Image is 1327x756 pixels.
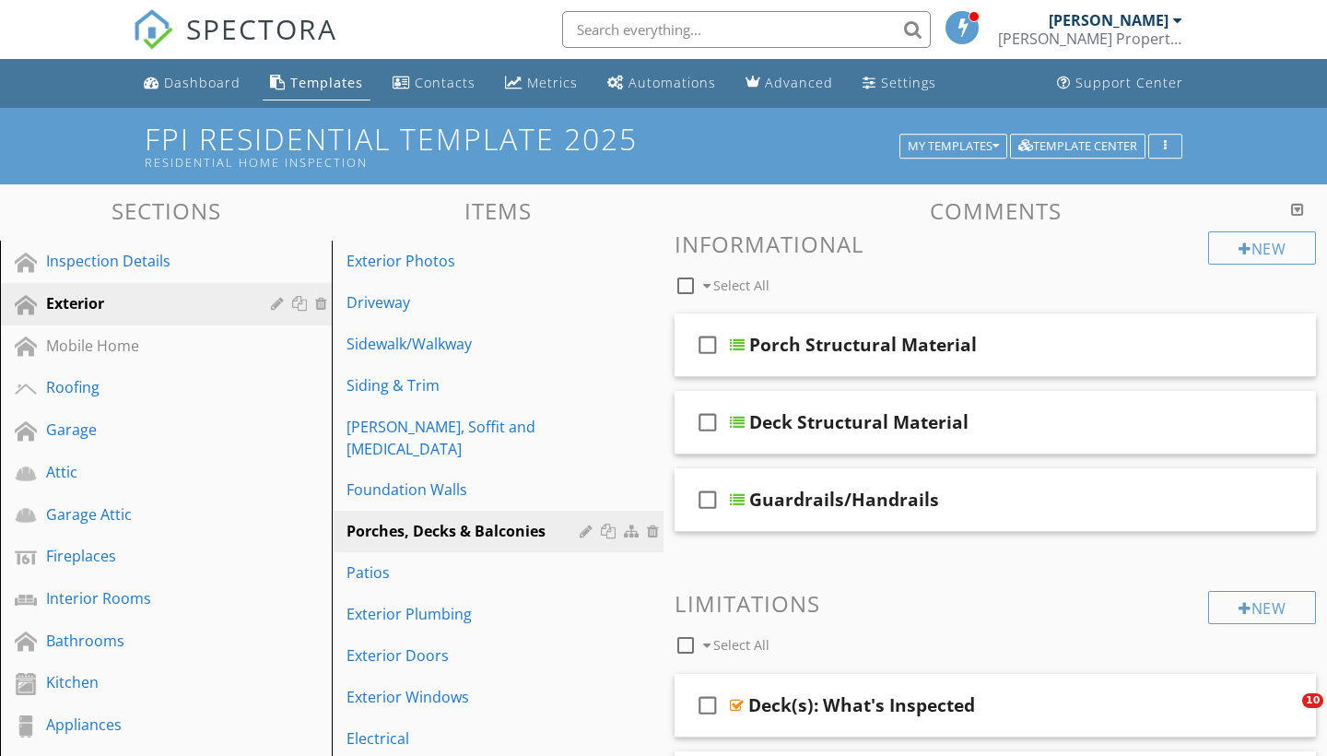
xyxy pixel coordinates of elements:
[693,400,722,444] i: check_box_outline_blank
[1208,231,1316,265] div: New
[1075,74,1183,91] div: Support Center
[346,333,585,355] div: Sidewalk/Walkway
[628,74,716,91] div: Automations
[346,686,585,708] div: Exterior Windows
[675,591,1316,616] h3: Limitations
[46,376,244,398] div: Roofing
[693,323,722,367] i: check_box_outline_blank
[332,198,663,223] h3: Items
[765,74,833,91] div: Advanced
[346,374,585,396] div: Siding & Trim
[1010,134,1145,159] button: Template Center
[498,66,585,100] a: Metrics
[1049,11,1168,30] div: [PERSON_NAME]
[693,478,722,522] i: check_box_outline_blank
[136,66,248,100] a: Dashboard
[346,520,585,542] div: Porches, Decks & Balconies
[346,603,585,625] div: Exterior Plumbing
[46,335,244,357] div: Mobile Home
[738,66,840,100] a: Advanced
[46,545,244,567] div: Fireplaces
[1050,66,1191,100] a: Support Center
[46,461,244,483] div: Attic
[675,198,1316,223] h3: Comments
[415,74,476,91] div: Contacts
[46,419,244,441] div: Garage
[749,411,969,433] div: Deck Structural Material
[600,66,723,100] a: Automations (Basic)
[713,277,769,294] span: Select All
[46,714,244,736] div: Appliances
[998,30,1182,48] div: Fiala Property Inspections
[290,74,363,91] div: Templates
[346,416,585,460] div: [PERSON_NAME], Soffit and [MEDICAL_DATA]
[346,250,585,272] div: Exterior Photos
[346,644,585,667] div: Exterior Doors
[693,683,722,727] i: check_box_outline_blank
[133,25,337,64] a: SPECTORA
[346,478,585,501] div: Foundation Walls
[346,291,585,313] div: Driveway
[46,503,244,526] div: Garage Attic
[749,334,977,356] div: Porch Structural Material
[145,123,1182,170] h1: FPI Residential Template 2025
[562,11,931,48] input: Search everything...
[346,561,585,584] div: Patios
[908,140,999,153] div: My Templates
[1010,136,1145,153] a: Template Center
[1302,693,1323,708] span: 10
[346,727,585,750] div: Electrical
[46,292,244,314] div: Exterior
[855,66,944,100] a: Settings
[145,155,906,170] div: Residential Home Inspection
[46,250,244,272] div: Inspection Details
[748,694,975,716] div: Deck(s): What's Inspected
[46,671,244,693] div: Kitchen
[46,587,244,609] div: Interior Rooms
[899,134,1007,159] button: My Templates
[263,66,370,100] a: Templates
[749,489,939,511] div: Guardrails/Handrails
[186,9,337,48] span: SPECTORA
[164,74,241,91] div: Dashboard
[1264,693,1309,738] iframe: Intercom live chat
[1018,140,1137,153] div: Template Center
[713,636,769,654] span: Select All
[527,74,578,91] div: Metrics
[675,231,1316,256] h3: Informational
[881,74,936,91] div: Settings
[133,9,173,50] img: The Best Home Inspection Software - Spectora
[46,630,244,652] div: Bathrooms
[385,66,483,100] a: Contacts
[1208,591,1316,624] div: New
